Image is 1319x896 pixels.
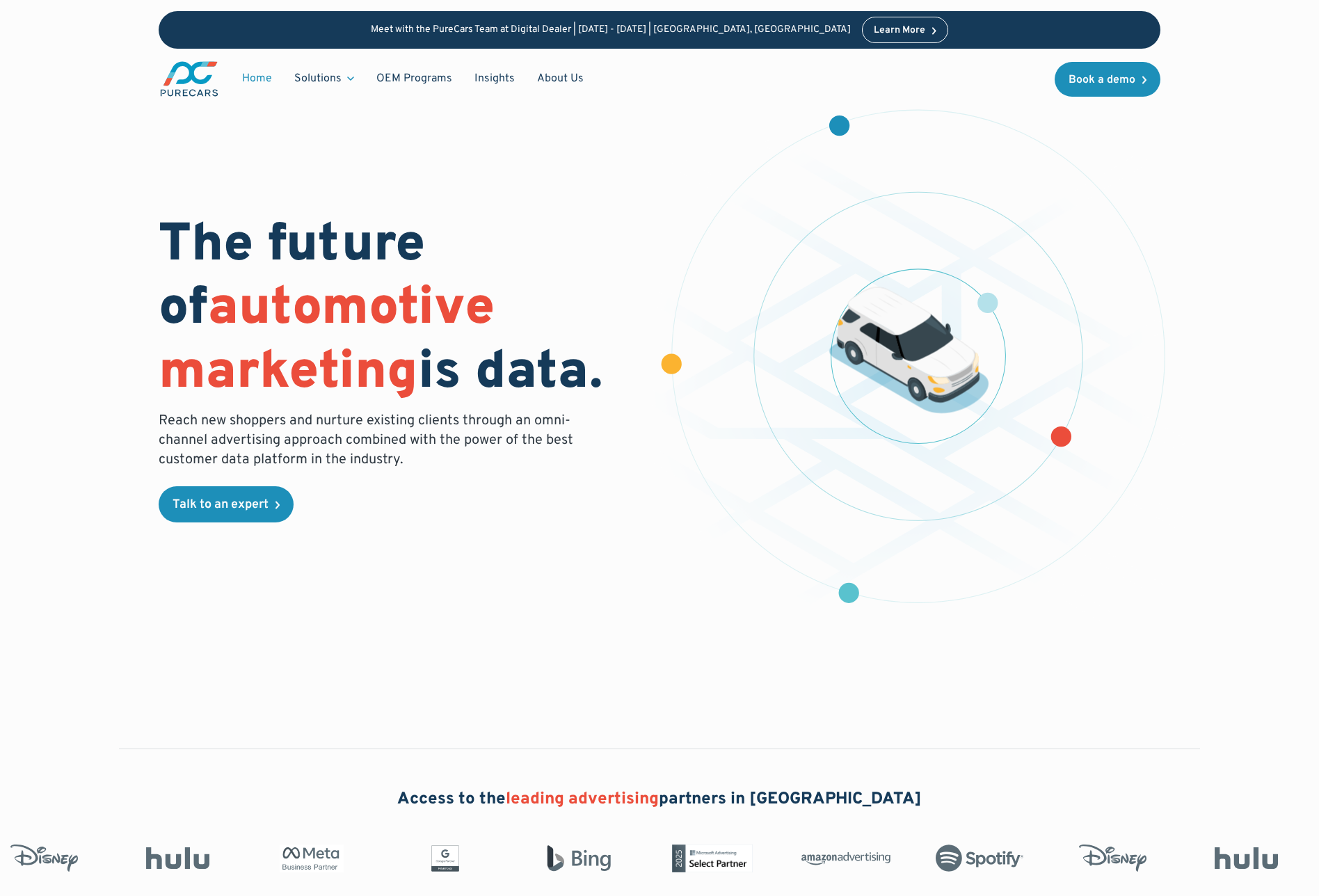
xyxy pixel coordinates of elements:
img: Disney [1055,845,1144,872]
p: Meet with the PureCars Team at Digital Dealer | [DATE] - [DATE] | [GEOGRAPHIC_DATA], [GEOGRAPHIC_... [371,24,851,36]
a: Talk to an expert [159,486,294,522]
img: Google Partner [387,845,476,872]
img: Spotify [921,845,1010,872]
div: Talk to an expert [173,499,269,511]
img: purecars logo [159,60,220,98]
div: Solutions [283,65,365,92]
a: OEM Programs [365,65,463,92]
span: automotive marketing [159,276,495,406]
img: Microsoft Advertising Partner [654,845,743,872]
h2: Access to the partners in [GEOGRAPHIC_DATA] [397,788,922,812]
img: Amazon Advertising [788,847,877,870]
a: main [159,60,220,98]
img: Bing [520,845,609,872]
img: Meta Business Partner [253,845,342,872]
div: Book a demo [1069,74,1135,86]
h1: The future of is data. [159,215,643,406]
div: Learn More [874,26,925,35]
div: Solutions [294,71,342,86]
a: Learn More [862,17,948,43]
a: Home [231,65,283,92]
a: Book a demo [1055,62,1160,97]
img: illustration of a vehicle [829,287,989,414]
p: Reach new shoppers and nurture existing clients through an omni-channel advertising approach comb... [159,411,582,470]
span: leading advertising [506,789,659,810]
img: Hulu [120,847,209,870]
a: About Us [526,65,595,92]
img: Hulu [1188,847,1277,870]
a: Insights [463,65,526,92]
